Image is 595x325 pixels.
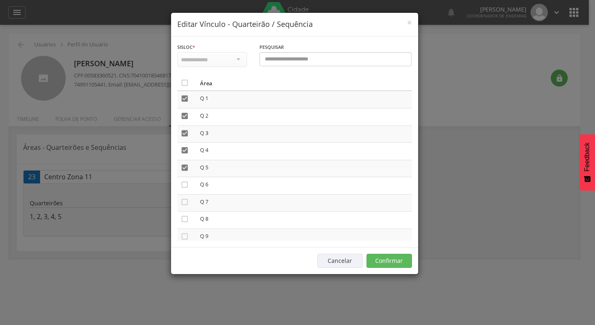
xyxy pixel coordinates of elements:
i:  [181,232,189,241]
td: Q 2 [197,108,412,125]
td: Q 8 [197,212,412,229]
span: Pesquisar [259,44,284,50]
button: Close [407,18,412,27]
i:  [181,146,189,154]
i:  [181,164,189,172]
h4: Editar Vínculo - Quarteirão / Sequência [177,19,412,30]
td: Q 6 [197,177,412,195]
i:  [181,112,189,120]
button: Cancelar [317,254,363,268]
td: Q 5 [197,160,412,177]
button: Confirmar [367,254,412,268]
i:  [181,94,189,103]
td: Q 1 [197,91,412,108]
span: Feedback [583,142,591,171]
td: Q 4 [197,143,412,160]
span: × [407,17,412,28]
td: Q 3 [197,125,412,143]
td: Q 9 [197,229,412,246]
td: Q 7 [197,194,412,212]
i:  [181,181,189,189]
i:  [181,79,189,87]
th: Área [197,75,412,91]
i:  [181,129,189,137]
span: Sisloc [177,44,193,50]
i:  [181,198,189,206]
i:  [181,215,189,223]
button: Feedback - Mostrar pesquisa [579,134,595,190]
